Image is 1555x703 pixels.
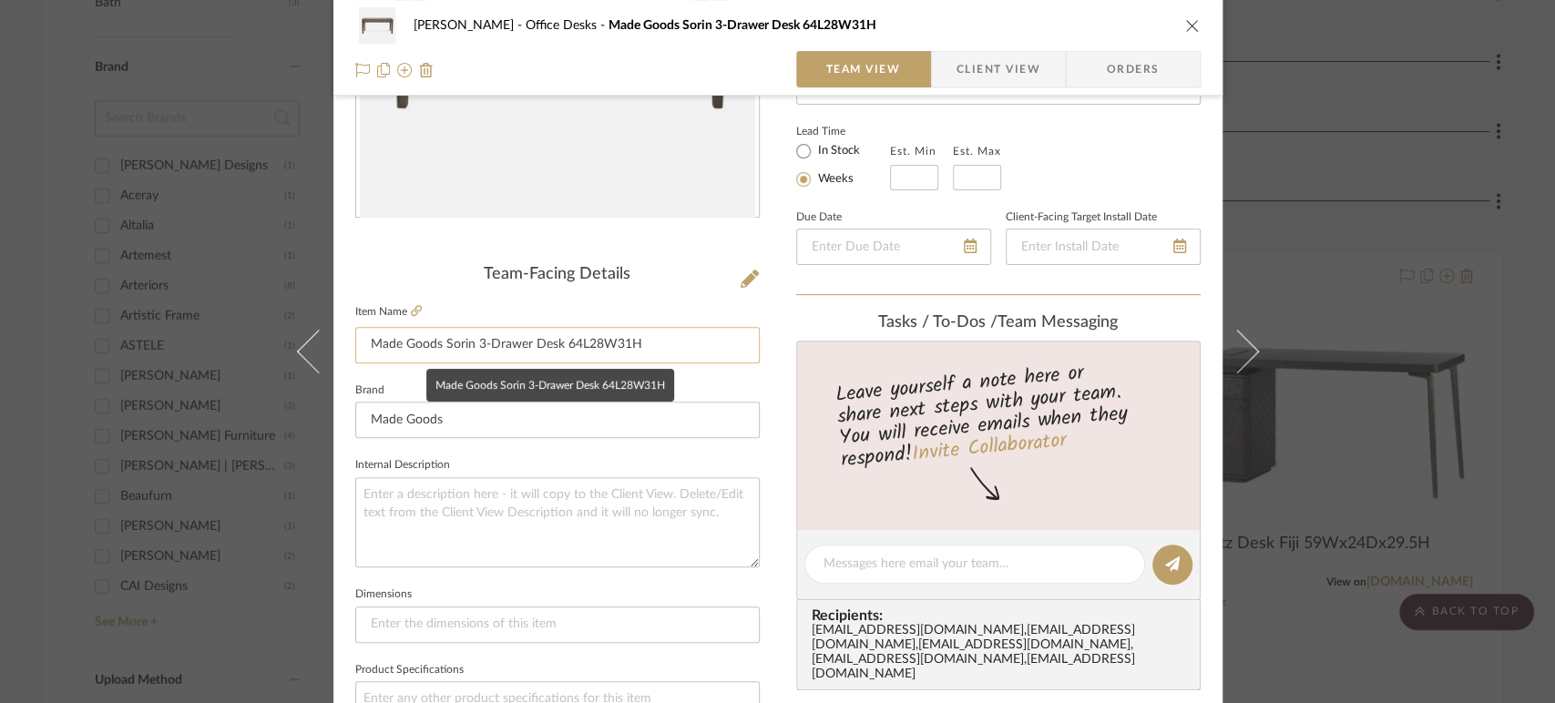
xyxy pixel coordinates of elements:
span: Orders [1087,51,1180,87]
label: Dimensions [355,590,412,599]
span: Client View [957,51,1040,87]
input: Enter Install Date [1006,229,1201,265]
span: Tasks / To-Dos / [878,314,997,331]
input: Enter Due Date [796,229,991,265]
div: [EMAIL_ADDRESS][DOMAIN_NAME] , [EMAIL_ADDRESS][DOMAIN_NAME] , [EMAIL_ADDRESS][DOMAIN_NAME] , [EMA... [812,624,1192,682]
span: Made Goods Sorin 3-Drawer Desk 64L28W31H [609,19,876,32]
label: Internal Description [355,461,450,470]
label: In Stock [814,143,860,159]
mat-radio-group: Select item type [796,139,890,190]
a: Invite Collaborator [910,425,1066,471]
span: Recipients: [812,607,1192,624]
label: Product Specifications [355,666,464,675]
input: Enter Item Name [355,327,760,363]
span: Team View [826,51,901,87]
span: Office Desks [526,19,609,32]
label: Weeks [814,171,854,188]
label: Est. Max [953,145,1001,158]
img: Remove from project [419,63,434,77]
button: close [1184,17,1201,34]
label: Lead Time [796,123,890,139]
input: Enter Brand [355,402,760,438]
label: Item Name [355,304,422,320]
label: Due Date [796,213,842,222]
img: 43f3cf1e-7f01-43fe-9b8f-295246130b2a_48x40.jpg [355,7,399,44]
input: Enter the dimensions of this item [355,606,760,643]
span: [PERSON_NAME] [414,19,526,32]
div: Team-Facing Details [355,265,760,285]
label: Client-Facing Target Install Date [1006,213,1157,222]
div: team Messaging [796,313,1201,333]
div: Leave yourself a note here or share next steps with your team. You will receive emails when they ... [793,353,1202,475]
label: Brand [355,386,384,395]
label: Est. Min [890,145,936,158]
